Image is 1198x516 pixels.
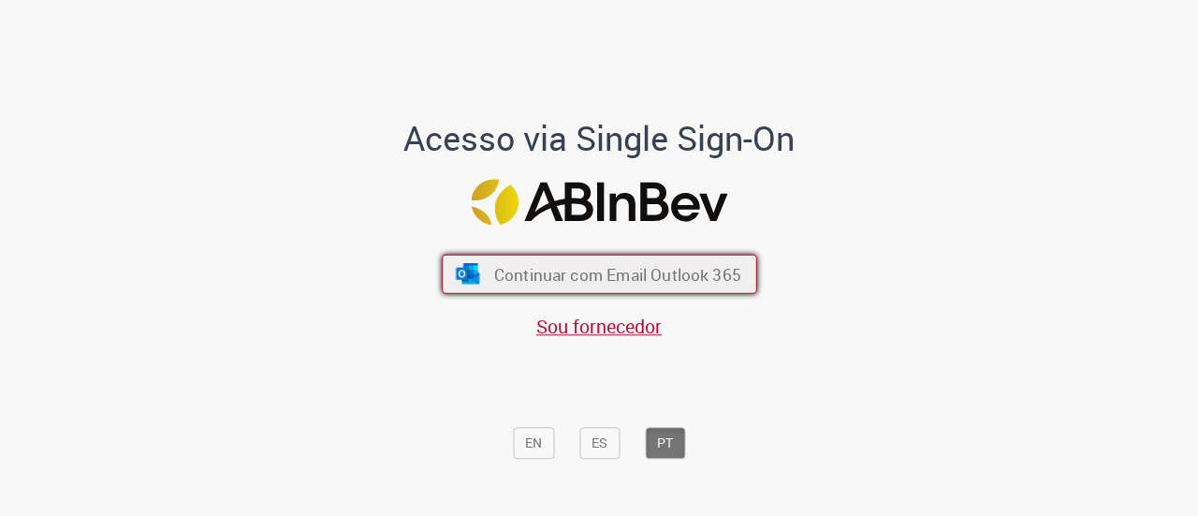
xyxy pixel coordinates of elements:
button: PT [645,427,685,459]
span: Continuar com Email Outlook 365 [493,263,740,285]
a: Sou fornecedor [536,314,662,339]
img: ícone Azure/Microsoft 360 [454,264,481,285]
h1: Acesso via Single Sign-On [340,120,859,157]
button: ícone Azure/Microsoft 360 Continuar com Email Outlook 365 [442,255,757,294]
img: Logo ABInBev [471,179,727,225]
button: ES [579,427,620,459]
button: EN [513,427,554,459]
